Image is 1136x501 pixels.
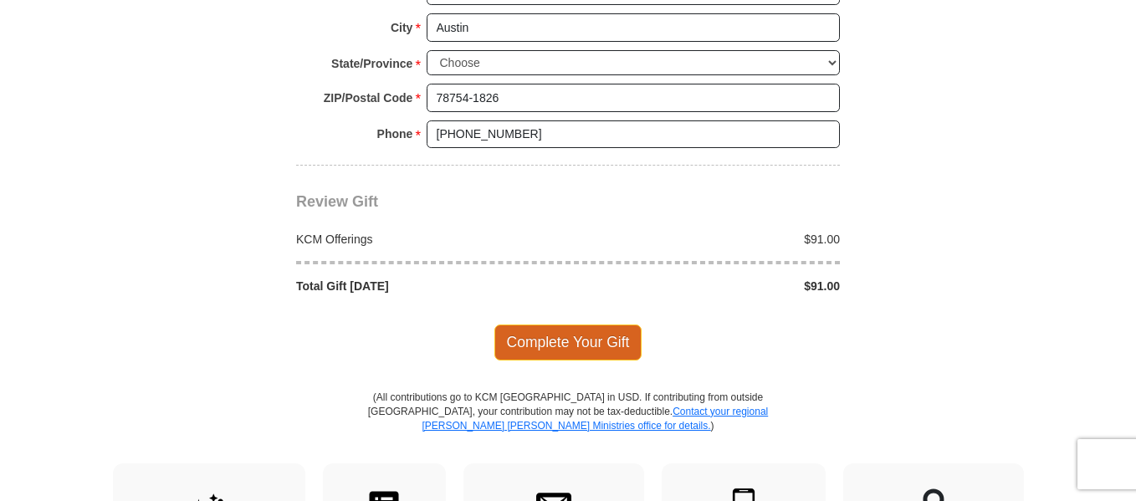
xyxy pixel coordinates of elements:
p: (All contributions go to KCM [GEOGRAPHIC_DATA] in USD. If contributing from outside [GEOGRAPHIC_D... [367,391,769,463]
span: Complete Your Gift [494,325,642,360]
strong: ZIP/Postal Code [324,86,413,110]
strong: State/Province [331,52,412,75]
span: Review Gift [296,193,378,210]
div: Total Gift [DATE] [288,278,569,294]
div: KCM Offerings [288,231,569,248]
div: $91.00 [568,278,849,294]
div: $91.00 [568,231,849,248]
a: Contact your regional [PERSON_NAME] [PERSON_NAME] Ministries office for details. [422,406,768,432]
strong: Phone [377,122,413,146]
strong: City [391,16,412,39]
